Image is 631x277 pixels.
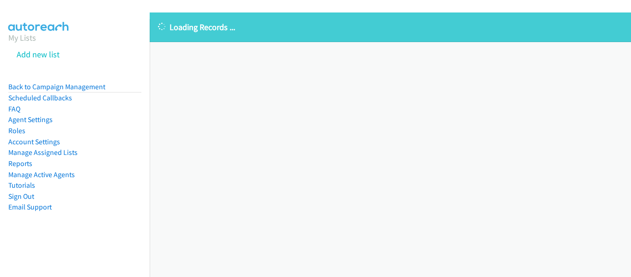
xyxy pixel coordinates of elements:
a: Email Support [8,203,52,211]
a: Reports [8,159,32,168]
a: My Lists [8,32,36,43]
a: Agent Settings [8,115,53,124]
a: Back to Campaign Management [8,82,105,91]
a: Manage Active Agents [8,170,75,179]
a: FAQ [8,105,20,113]
p: Loading Records ... [158,21,623,33]
a: Scheduled Callbacks [8,93,72,102]
a: Roles [8,126,25,135]
a: Account Settings [8,137,60,146]
a: Tutorials [8,181,35,190]
a: Sign Out [8,192,34,201]
a: Manage Assigned Lists [8,148,78,157]
a: Add new list [17,49,60,60]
